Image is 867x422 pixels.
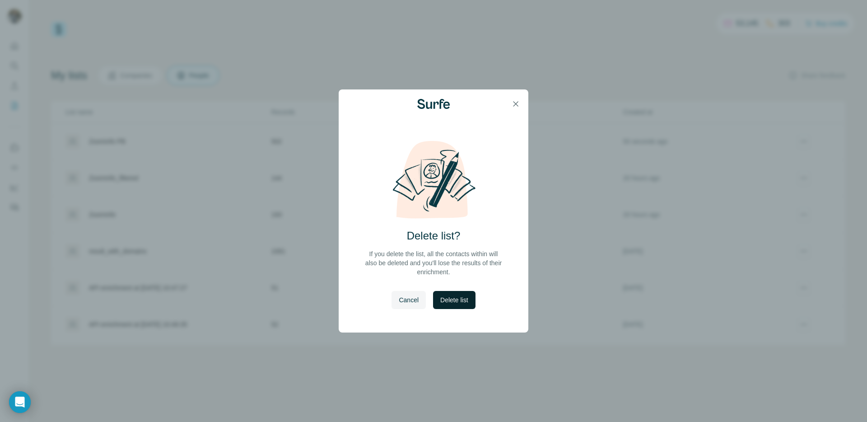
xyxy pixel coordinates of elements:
span: Cancel [399,295,419,305]
h2: Delete list? [407,229,461,243]
img: Surfe Logo [417,99,450,109]
span: Delete list [440,295,468,305]
button: Delete list [433,291,475,309]
p: If you delete the list, all the contacts within will also be deleted and you'll lose the results ... [364,249,503,277]
button: Cancel [392,291,426,309]
img: delete-list [383,140,484,220]
div: Open Intercom Messenger [9,391,31,413]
